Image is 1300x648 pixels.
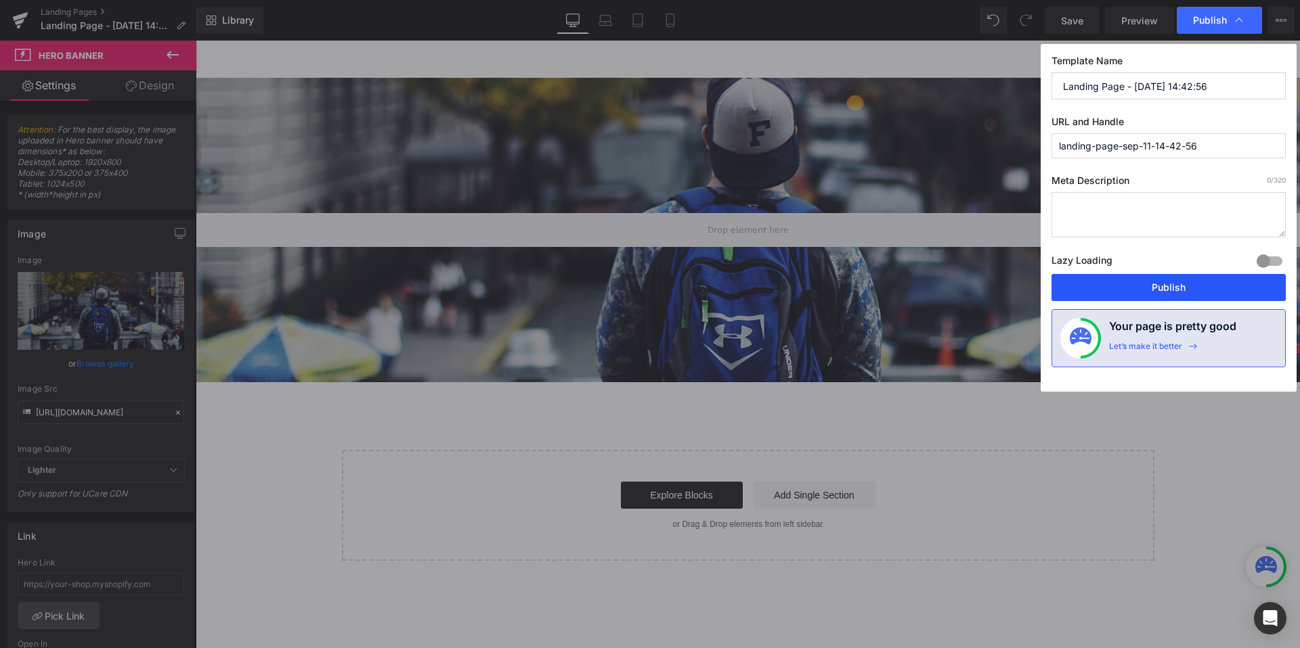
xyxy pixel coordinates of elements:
[558,441,680,468] a: Add Single Section
[168,479,937,488] p: or Drag & Drop elements from left sidebar
[1193,14,1227,26] span: Publish
[1109,341,1182,358] div: Let’s make it better
[1052,175,1286,192] label: Meta Description
[1267,176,1286,184] span: /320
[1267,176,1271,184] span: 0
[1052,252,1112,274] label: Lazy Loading
[1070,327,1091,349] img: onboarding-status.svg
[1254,602,1286,634] div: Open Intercom Messenger
[1052,274,1286,301] button: Publish
[1052,116,1286,133] label: URL and Handle
[425,441,547,468] a: Explore Blocks
[1109,318,1236,341] h4: Your page is pretty good
[1052,55,1286,72] label: Template Name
